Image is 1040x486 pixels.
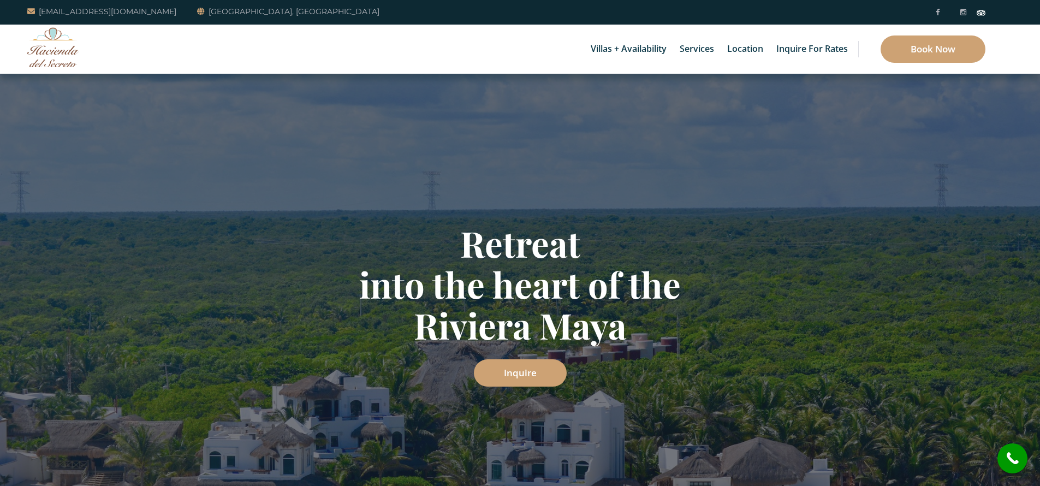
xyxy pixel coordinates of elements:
a: Inquire for Rates [771,25,853,74]
h1: Retreat into the heart of the Riviera Maya [201,223,840,346]
i: call [1000,446,1025,471]
a: Inquire [474,359,567,387]
a: Location [722,25,769,74]
a: Book Now [881,35,985,63]
a: [EMAIL_ADDRESS][DOMAIN_NAME] [27,5,176,18]
a: call [997,443,1027,473]
a: Villas + Availability [585,25,672,74]
a: Services [674,25,720,74]
a: [GEOGRAPHIC_DATA], [GEOGRAPHIC_DATA] [197,5,379,18]
img: Tripadvisor_logomark.svg [977,10,985,15]
img: Awesome Logo [27,27,79,67]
